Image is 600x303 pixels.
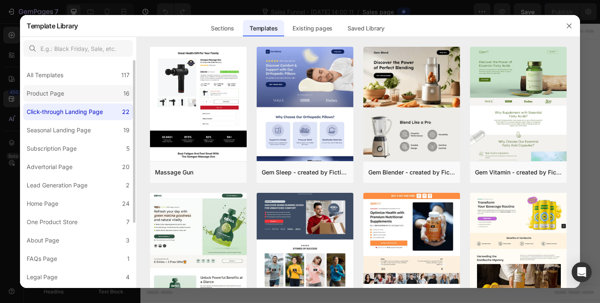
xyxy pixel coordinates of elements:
div: 4 [126,272,130,282]
div: Subscription Page [27,144,77,154]
div: 2 [126,180,130,190]
div: 5 [126,144,130,154]
div: Advertorial Page [27,162,72,172]
div: 20 [122,162,130,172]
div: 1 [127,254,130,264]
div: 22 [122,107,130,117]
div: About Page [27,235,59,245]
div: 19 [123,125,130,135]
div: 24 [122,199,130,209]
div: 3 [126,235,130,245]
div: Seasonal Landing Page [27,125,91,135]
input: E.g.: Black Friday, Sale, etc. [23,40,133,57]
div: One Product Store [27,217,77,227]
div: Click-through Landing Page [27,107,103,117]
div: Existing pages [286,20,339,37]
div: Gem Sleep - created by Fiction Studio [262,167,348,177]
div: Open Intercom Messenger [572,262,592,282]
h2: Template Library [27,15,78,37]
div: 117 [121,70,130,80]
div: Start with Generating from URL or image [194,218,306,225]
div: Product Page [27,88,64,98]
div: 16 [123,88,130,98]
div: Massage Gun [155,167,193,177]
div: Start building with Sections/Elements or [187,154,313,164]
div: 7 [126,217,130,227]
div: Gem Vitamin - created by Fiction Studio [475,167,562,177]
div: Lead Generation Page [27,180,87,190]
div: Sections [204,20,240,37]
div: FAQs Page [27,254,57,264]
button: Use existing page designs [165,171,260,188]
div: Home Page [27,199,58,209]
div: Saved Library [341,20,391,37]
div: Gem Blender - created by Fiction Studio [368,167,455,177]
div: Templates [243,20,284,37]
div: Legal Page [27,272,57,282]
button: Explore templates [265,171,335,188]
div: All Templates [27,70,63,80]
